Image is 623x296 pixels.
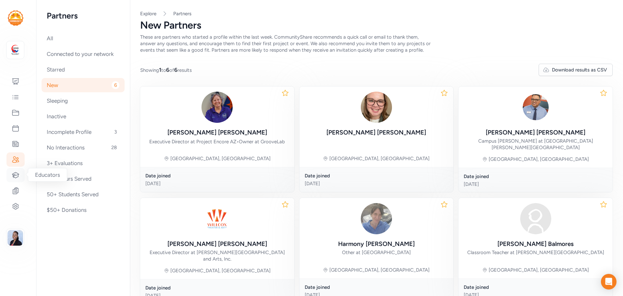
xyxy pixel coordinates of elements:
div: Starred [42,62,125,77]
div: New Partners [140,19,613,31]
span: 3 [112,128,119,136]
span: 6 [112,81,119,89]
div: Inactive [42,109,125,123]
a: Explore [140,11,156,17]
div: Incomplete Profile [42,125,125,139]
img: Y09BYuQT1yi4dhwfBHXF [202,203,233,234]
div: [PERSON_NAME] [PERSON_NAME] [486,128,585,137]
span: Download results as CSV [552,67,607,73]
div: Date joined [145,285,289,291]
span: 1 [159,67,161,73]
span: Showing to of results [140,66,192,74]
div: [GEOGRAPHIC_DATA], [GEOGRAPHIC_DATA] [489,156,589,162]
span: These are partners who started a profile within the last week. CommunityShare recommends a quick ... [140,34,431,53]
div: Other at [GEOGRAPHIC_DATA] [342,249,411,256]
h2: Partners [47,10,119,21]
button: Download results as CSV [539,64,613,76]
span: 28 [109,144,119,151]
div: Campus [PERSON_NAME] at [GEOGRAPHIC_DATA] [PERSON_NAME][GEOGRAPHIC_DATA] [464,138,607,151]
nav: Breadcrumb [140,10,613,17]
div: $50+ Donations [42,203,125,217]
div: All [42,31,125,45]
div: [GEOGRAPHIC_DATA], [GEOGRAPHIC_DATA] [170,155,271,162]
img: avatar38fbb18c.svg [520,203,551,234]
img: fvol6w48QUeiHBoQFhMg [202,92,233,123]
div: Date joined [464,173,607,180]
div: New [42,78,125,92]
div: [GEOGRAPHIC_DATA], [GEOGRAPHIC_DATA] [329,267,430,273]
div: [GEOGRAPHIC_DATA], [GEOGRAPHIC_DATA] [489,267,589,273]
div: [PERSON_NAME] [PERSON_NAME] [167,128,267,137]
div: Executive Director at [PERSON_NAME][GEOGRAPHIC_DATA] and Arts, Inc. [145,249,289,262]
div: [GEOGRAPHIC_DATA], [GEOGRAPHIC_DATA] [329,155,430,162]
div: 50+ Students Served [42,187,125,201]
div: No Interactions [42,140,125,155]
div: Open Intercom Messenger [601,274,617,290]
div: [PERSON_NAME] [PERSON_NAME] [326,128,426,137]
img: logo [8,10,23,26]
span: • [237,139,239,145]
img: s6KEDO8MTKGbg7rJwm4r [361,92,392,123]
div: Date joined [464,284,607,290]
div: [DATE] [145,180,289,187]
a: Partners [173,10,191,17]
div: Date joined [145,173,289,179]
div: Date joined [305,173,448,179]
div: [DATE] [305,180,448,187]
div: Harmony [PERSON_NAME] [338,239,415,249]
div: [PERSON_NAME] [PERSON_NAME] [167,239,267,249]
span: 6 [174,67,177,73]
img: logo [8,43,22,57]
div: Date joined [305,284,448,290]
img: 7Hq8REuRT1S7Jk0RBOXZ [361,203,392,234]
div: 25+ Hours Served [42,172,125,186]
div: Executive Director at Project Encore AZ Owner at GrooveLab [149,138,285,145]
div: [DATE] [464,181,607,187]
div: [PERSON_NAME] Balmores [497,239,574,249]
div: Classroom Teacher at [PERSON_NAME][GEOGRAPHIC_DATA] [467,249,604,256]
img: xH05IYGSRzmeziq9ZWQw [520,92,551,123]
span: 6 [166,67,169,73]
div: [GEOGRAPHIC_DATA], [GEOGRAPHIC_DATA] [170,267,271,274]
div: 3+ Evaluations [42,156,125,170]
div: Sleeping [42,94,125,108]
div: Connected to your network [42,47,125,61]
